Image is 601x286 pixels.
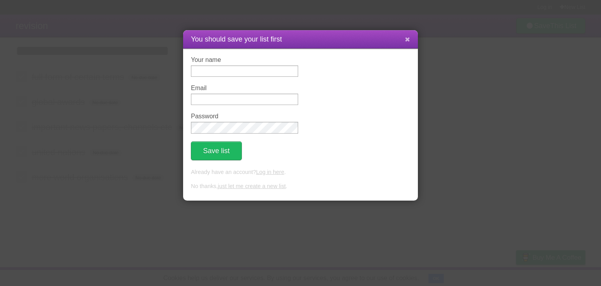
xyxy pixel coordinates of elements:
[191,113,298,120] label: Password
[256,169,284,175] a: Log in here
[191,168,410,177] p: Already have an account? .
[191,56,298,63] label: Your name
[191,141,242,160] button: Save list
[191,34,410,45] h1: You should save your list first
[191,182,410,191] p: No thanks, .
[191,85,298,92] label: Email
[218,183,286,189] a: just let me create a new list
